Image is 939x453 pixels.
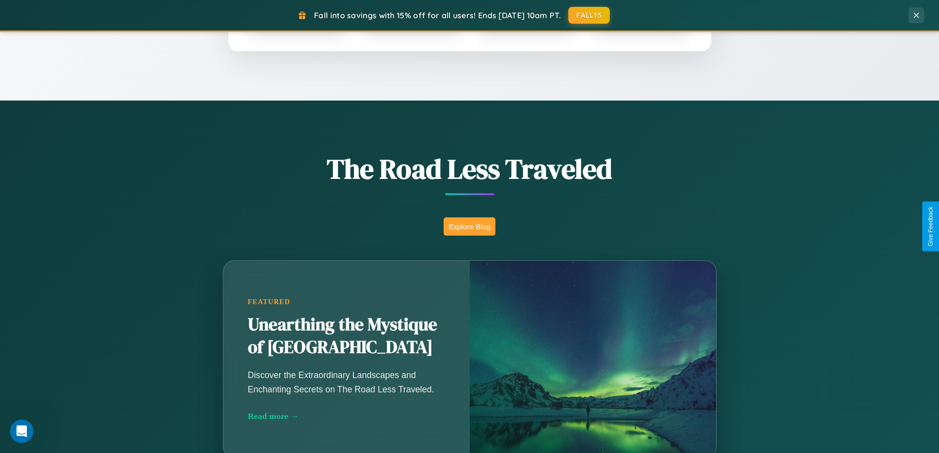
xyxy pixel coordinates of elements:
h2: Unearthing the Mystique of [GEOGRAPHIC_DATA] [248,314,445,359]
p: Discover the Extraordinary Landscapes and Enchanting Secrets on The Road Less Traveled. [248,368,445,396]
div: Read more → [248,411,445,421]
h1: The Road Less Traveled [174,150,765,188]
span: Fall into savings with 15% off for all users! Ends [DATE] 10am PT. [314,10,561,20]
button: FALL15 [568,7,610,24]
div: Featured [248,298,445,306]
iframe: Intercom live chat [10,419,34,443]
button: Explore Blog [444,217,495,236]
div: Give Feedback [927,207,934,246]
